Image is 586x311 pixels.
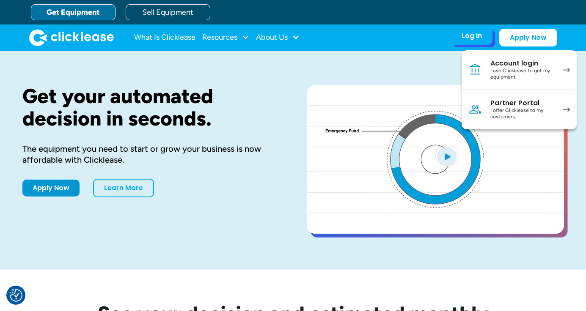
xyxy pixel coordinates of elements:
[468,103,482,116] img: Person icon
[462,32,482,40] div: Log In
[10,289,22,302] button: Consent Preferences
[468,63,482,76] img: Bank icon
[29,29,114,46] a: home
[499,29,557,46] a: Apply Now
[435,145,458,168] img: Blue play button logo on a light blue circular background
[256,29,300,46] div: About Us
[31,4,116,20] a: Get Equipment
[22,180,80,196] a: Apply Now
[462,90,577,129] a: Partner PortalI offer Clicklease to my customers.
[93,179,154,197] a: Learn More
[22,143,280,165] div: The equipment you need to start or grow your business is now affordable with Clicklease.
[134,29,195,46] a: What Is Clicklease
[490,99,554,107] div: Partner Portal
[490,107,554,120] div: I offer Clicklease to my customers.
[10,289,22,302] img: Revisit consent button
[29,29,114,46] img: Clicklease logo
[126,4,210,20] a: Sell Equipment
[462,50,577,129] nav: Log In
[490,68,554,81] div: I use Clicklease to get my equipment
[462,50,577,90] a: Account loginI use Clicklease to get my equipment
[490,59,554,68] div: Account login
[202,29,249,46] div: Resources
[563,107,570,112] img: arrow
[22,85,280,130] h1: Get your automated decision in seconds.
[563,68,570,72] img: arrow
[307,85,564,234] a: open lightbox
